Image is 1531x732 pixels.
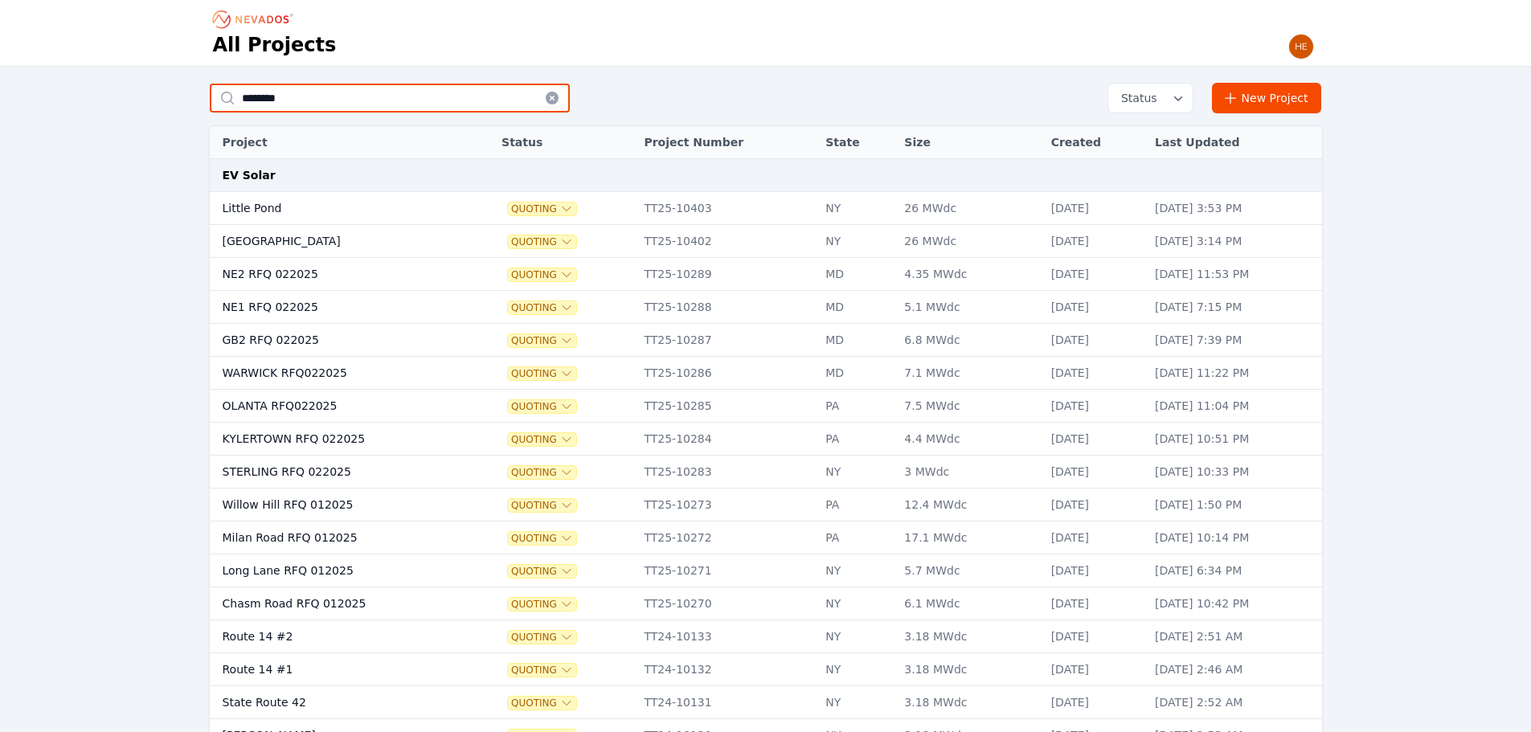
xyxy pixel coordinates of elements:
[896,521,1042,554] td: 17.1 MWdc
[210,620,469,653] td: Route 14 #2
[508,202,576,215] button: Quoting
[896,390,1042,423] td: 7.5 MWdc
[817,521,896,554] td: PA
[508,400,576,413] button: Quoting
[210,587,1322,620] tr: Chasm Road RFQ 012025QuotingTT25-10270NY6.1 MWdc[DATE][DATE] 10:42 PM
[1147,620,1321,653] td: [DATE] 2:51 AM
[508,631,576,644] button: Quoting
[1043,225,1147,258] td: [DATE]
[1147,291,1321,324] td: [DATE] 7:15 PM
[1147,258,1321,291] td: [DATE] 11:53 PM
[636,258,817,291] td: TT25-10289
[210,291,1322,324] tr: NE1 RFQ 022025QuotingTT25-10288MD5.1 MWdc[DATE][DATE] 7:15 PM
[1043,258,1147,291] td: [DATE]
[896,554,1042,587] td: 5.7 MWdc
[210,324,469,357] td: GB2 RFQ 022025
[636,126,817,159] th: Project Number
[213,6,298,32] nav: Breadcrumb
[1147,456,1321,489] td: [DATE] 10:33 PM
[1043,456,1147,489] td: [DATE]
[1147,587,1321,620] td: [DATE] 10:42 PM
[210,521,469,554] td: Milan Road RFQ 012025
[210,686,469,719] td: State Route 42
[210,686,1322,719] tr: State Route 42QuotingTT24-10131NY3.18 MWdc[DATE][DATE] 2:52 AM
[636,456,817,489] td: TT25-10283
[1043,192,1147,225] td: [DATE]
[636,620,817,653] td: TT24-10133
[210,489,469,521] td: Willow Hill RFQ 012025
[1288,34,1314,59] img: Henar Luque
[210,258,1322,291] tr: NE2 RFQ 022025QuotingTT25-10289MD4.35 MWdc[DATE][DATE] 11:53 PM
[210,653,1322,686] tr: Route 14 #1QuotingTT24-10132NY3.18 MWdc[DATE][DATE] 2:46 AM
[817,686,896,719] td: NY
[210,192,1322,225] tr: Little PondQuotingTT25-10403NY26 MWdc[DATE][DATE] 3:53 PM
[210,258,469,291] td: NE2 RFQ 022025
[817,390,896,423] td: PA
[896,686,1042,719] td: 3.18 MWdc
[817,225,896,258] td: NY
[636,192,817,225] td: TT25-10403
[896,423,1042,456] td: 4.4 MWdc
[210,357,1322,390] tr: WARWICK RFQ022025QuotingTT25-10286MD7.1 MWdc[DATE][DATE] 11:22 PM
[896,225,1042,258] td: 26 MWdc
[817,324,896,357] td: MD
[636,554,817,587] td: TT25-10271
[1147,554,1321,587] td: [DATE] 6:34 PM
[210,521,1322,554] tr: Milan Road RFQ 012025QuotingTT25-10272PA17.1 MWdc[DATE][DATE] 10:14 PM
[817,653,896,686] td: NY
[817,357,896,390] td: MD
[1147,686,1321,719] td: [DATE] 2:52 AM
[1147,126,1321,159] th: Last Updated
[210,390,1322,423] tr: OLANTA RFQ022025QuotingTT25-10285PA7.5 MWdc[DATE][DATE] 11:04 PM
[508,268,576,281] button: Quoting
[636,521,817,554] td: TT25-10272
[1108,84,1193,112] button: Status
[210,423,469,456] td: KYLERTOWN RFQ 022025
[1147,423,1321,456] td: [DATE] 10:51 PM
[896,324,1042,357] td: 6.8 MWdc
[636,653,817,686] td: TT24-10132
[1147,653,1321,686] td: [DATE] 2:46 AM
[1147,489,1321,521] td: [DATE] 1:50 PM
[210,620,1322,653] tr: Route 14 #2QuotingTT24-10133NY3.18 MWdc[DATE][DATE] 2:51 AM
[1043,423,1147,456] td: [DATE]
[1147,521,1321,554] td: [DATE] 10:14 PM
[508,235,576,248] span: Quoting
[210,554,469,587] td: Long Lane RFQ 012025
[636,423,817,456] td: TT25-10284
[896,258,1042,291] td: 4.35 MWdc
[1147,192,1321,225] td: [DATE] 3:53 PM
[508,532,576,545] button: Quoting
[1043,554,1147,587] td: [DATE]
[817,587,896,620] td: NY
[508,334,576,347] button: Quoting
[1043,126,1147,159] th: Created
[1147,390,1321,423] td: [DATE] 11:04 PM
[636,225,817,258] td: TT25-10402
[896,653,1042,686] td: 3.18 MWdc
[1043,324,1147,357] td: [DATE]
[508,466,576,479] button: Quoting
[636,357,817,390] td: TT25-10286
[508,433,576,446] button: Quoting
[636,291,817,324] td: TT25-10288
[508,697,576,710] span: Quoting
[1212,83,1322,113] a: New Project
[508,565,576,578] span: Quoting
[636,324,817,357] td: TT25-10287
[817,456,896,489] td: NY
[508,598,576,611] button: Quoting
[508,301,576,314] button: Quoting
[210,324,1322,357] tr: GB2 RFQ 022025QuotingTT25-10287MD6.8 MWdc[DATE][DATE] 7:39 PM
[1043,686,1147,719] td: [DATE]
[508,367,576,380] button: Quoting
[817,554,896,587] td: NY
